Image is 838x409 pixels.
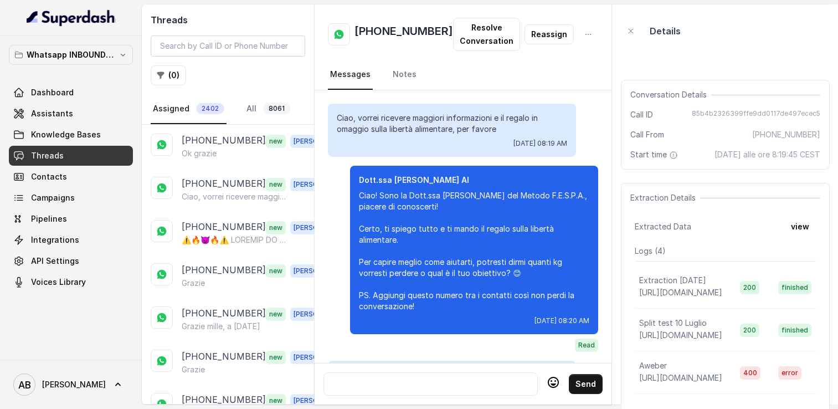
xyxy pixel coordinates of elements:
[182,177,266,191] p: [PHONE_NUMBER]
[290,221,352,234] span: [PERSON_NAME]
[778,281,811,294] span: finished
[359,175,589,186] p: Dott.ssa [PERSON_NAME] AI
[27,9,116,27] img: light.svg
[740,366,760,380] span: 400
[639,360,667,371] p: Aweber
[182,234,288,246] p: ⚠️🔥👿🔥⚠️ LOREMIP DO SITAMET CONSE! ADIP ELITS DO EIUSMOD TEMPORIN UT LABOREE DOLO'MAGNA AL ENIMADM...
[31,255,79,267] span: API Settings
[9,369,133,400] a: [PERSON_NAME]
[31,129,101,140] span: Knowledge Bases
[714,149,820,160] span: [DATE] alle ore 8:19:45 CEST
[9,272,133,292] a: Voices Library
[266,394,286,407] span: new
[31,277,86,288] span: Voices Library
[290,308,352,321] span: [PERSON_NAME]
[337,113,567,135] p: Ciao, vorrei ricevere maggiori informazioni e il regalo in omaggio sulla libertà alimentare, per ...
[263,103,290,114] span: 8061
[266,264,286,278] span: new
[354,23,453,45] h2: [PHONE_NUMBER]
[752,129,820,140] span: [PHONE_NUMBER]
[31,171,67,182] span: Contacts
[182,306,266,321] p: [PHONE_NUMBER]
[31,108,73,119] span: Assistants
[630,149,680,160] span: Start time
[525,24,574,44] button: Reassign
[151,13,305,27] h2: Threads
[359,190,589,312] p: Ciao! Sono la Dott.ssa [PERSON_NAME] del Metodo F.E.S.P.A., piacere di conoscerti! Certo, ti spie...
[151,94,227,124] a: Assigned2402
[42,379,106,390] span: [PERSON_NAME]
[290,351,352,364] span: [PERSON_NAME]
[630,129,664,140] span: Call From
[639,275,706,286] p: Extraction [DATE]
[778,366,801,380] span: error
[196,103,224,114] span: 2402
[650,24,681,38] p: Details
[784,217,816,237] button: view
[635,221,691,232] span: Extracted Data
[31,192,75,203] span: Campaigns
[31,87,74,98] span: Dashboard
[9,125,133,145] a: Knowledge Bases
[290,394,352,407] span: [PERSON_NAME]
[290,178,352,191] span: [PERSON_NAME]
[31,213,67,224] span: Pipelines
[9,45,133,65] button: Whatsapp INBOUND Workspace
[151,94,305,124] nav: Tabs
[182,350,266,364] p: [PHONE_NUMBER]
[31,150,64,161] span: Threads
[630,109,653,120] span: Call ID
[182,364,205,375] p: Grazie
[9,230,133,250] a: Integrations
[740,281,759,294] span: 200
[635,246,816,257] p: Logs ( 4 )
[244,94,292,124] a: All8061
[290,264,352,278] span: [PERSON_NAME]
[9,83,133,103] a: Dashboard
[740,324,759,337] span: 200
[513,139,567,148] span: [DATE] 08:19 AM
[630,89,711,100] span: Conversation Details
[27,48,115,62] p: Whatsapp INBOUND Workspace
[266,221,286,234] span: new
[266,178,286,191] span: new
[151,65,186,85] button: (0)
[182,148,217,159] p: Ok grazie
[9,251,133,271] a: API Settings
[639,318,707,329] p: Split test 10 Luglio
[182,321,260,332] p: Grazie mille, a [DATE]
[9,146,133,166] a: Threads
[9,188,133,208] a: Campaigns
[182,263,266,278] p: [PHONE_NUMBER]
[630,192,700,203] span: Extraction Details
[9,167,133,187] a: Contacts
[328,60,373,90] a: Messages
[692,109,820,120] span: 85b4b2326399ffe9dd0117de497ecec5
[182,220,266,234] p: [PHONE_NUMBER]
[9,209,133,229] a: Pipelines
[266,308,286,321] span: new
[9,104,133,124] a: Assistants
[575,339,598,352] span: Read
[182,278,205,289] p: Grazie
[639,288,722,297] span: [URL][DOMAIN_NAME]
[182,393,266,407] p: [PHONE_NUMBER]
[453,18,520,51] button: Resolve Conversation
[266,351,286,364] span: new
[534,316,589,325] span: [DATE] 08:20 AM
[151,35,305,57] input: Search by Call ID or Phone Number
[639,373,722,382] span: [URL][DOMAIN_NAME]
[182,134,266,148] p: [PHONE_NUMBER]
[569,374,603,394] button: Send
[266,135,286,148] span: new
[31,234,79,246] span: Integrations
[639,330,722,340] span: [URL][DOMAIN_NAME]
[182,191,288,202] p: Ciao, vorrei ricevere maggiori informazioni e il regalo in omaggio .Grazie
[390,60,419,90] a: Notes
[778,324,811,337] span: finished
[290,135,352,148] span: [PERSON_NAME]
[18,379,31,391] text: AB
[328,60,598,90] nav: Tabs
